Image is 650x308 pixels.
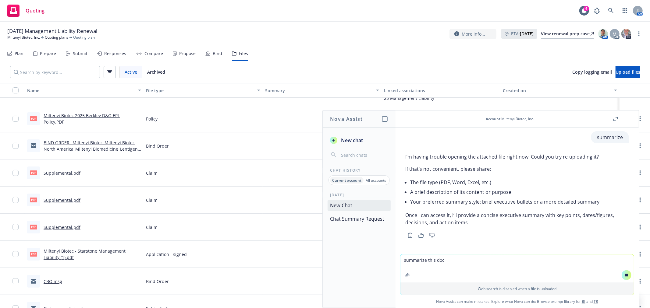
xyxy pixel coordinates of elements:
[213,51,222,56] div: Bind
[45,35,68,40] a: Quoting plans
[330,115,363,123] h1: Nova Assist
[449,29,496,39] button: More info...
[44,140,138,158] a: BIND ORDER_ Miltenyi Biotec_Miltenyi Biotec North America_Miltenyi Biomedicine_Lentigen Technolog...
[44,278,62,284] a: CBO.msg
[146,143,169,149] span: Bind Order
[594,299,598,304] a: TR
[30,252,37,256] span: pdf
[146,224,158,230] span: Claim
[584,6,589,11] div: 4
[637,115,644,122] a: more
[30,225,37,229] span: pdf
[44,224,80,230] a: Supplemental.pdf
[384,95,468,101] div: 25 Management Liability
[44,113,120,125] a: Miltenyi Biotec 2025 Berkley D&O EPL Policy.PDF
[15,51,23,56] div: Plan
[12,87,19,93] input: Select all
[40,51,56,56] div: Prepare
[427,231,437,240] button: Thumbs down
[146,170,158,176] span: Claim
[73,35,95,40] span: Quoting plan
[12,224,19,230] input: Toggle Row Selected
[265,87,372,94] div: Summary
[541,29,594,39] a: View renewal prep case
[613,31,617,37] span: M
[637,169,644,177] a: more
[597,134,623,141] p: summarize
[26,8,44,13] span: Quoting
[405,212,629,226] p: Once I can access it, I’ll provide a concise executive summary with key points, dates/figures, de...
[12,278,19,284] input: Toggle Row Selected
[591,5,603,17] a: Report a Bug
[486,116,500,121] span: Account
[619,5,631,17] a: Switch app
[44,170,80,176] a: Supplemental.pdf
[637,223,644,231] a: more
[340,137,363,144] span: New chat
[10,66,100,78] input: Search by keyword...
[405,153,629,160] p: I’m having trouble opening the attached file right now. Could you try re-uploading it?
[27,87,134,94] div: Name
[616,66,640,78] button: Upload files
[147,69,165,75] span: Archived
[239,51,248,56] div: Files
[12,116,19,122] input: Toggle Row Selected
[146,278,169,285] span: Bind Order
[462,31,485,37] span: More info...
[12,251,19,257] input: Toggle Row Selected
[323,168,396,173] div: Chat History
[404,286,630,291] p: Web search is disabled when a file is uploaded
[7,35,40,40] a: Miltenyi Biotec, Inc.
[144,83,262,98] button: File type
[382,83,500,98] button: Linked associations
[340,151,388,159] input: Search chats
[637,196,644,204] a: more
[637,250,644,258] a: more
[25,83,144,98] button: Name
[44,197,80,203] a: Supplemental.pdf
[328,200,391,211] button: New Chat
[30,116,37,121] span: PDF
[598,29,608,39] img: photo
[146,197,158,203] span: Claim
[323,192,396,198] div: [DATE]
[410,177,629,187] li: The file type (PDF, Word, Excel, etc.)
[503,87,610,94] div: Created on
[410,187,629,197] li: A brief description of its content or purpose
[384,87,498,94] div: Linked associations
[328,213,391,224] button: Chat Summary Request
[520,31,534,37] strong: [DATE]
[605,5,617,17] a: Search
[146,87,253,94] div: File type
[328,135,391,146] button: New chat
[511,30,534,37] span: ETA :
[407,233,413,238] svg: Copy to clipboard
[125,69,137,75] span: Active
[44,248,126,260] a: Miltenyi Biotec - Starstone Management Liability (1).pdf
[616,69,640,75] span: Upload files
[572,69,612,75] span: Copy logging email
[12,170,19,176] input: Toggle Row Selected
[637,278,644,285] a: more
[486,116,534,121] div: : Miltenyi Biotec, Inc.
[263,83,382,98] button: Summary
[501,83,620,98] button: Created on
[366,178,386,183] p: All accounts
[7,27,97,35] span: [DATE] Management Liability Renewal
[332,178,361,183] p: Current account
[5,2,47,19] a: Quoting
[146,116,158,122] span: Policy
[398,295,636,308] span: Nova Assist can make mistakes. Explore what Nova can do: Browse prompt library for and
[635,30,643,37] a: more
[104,51,126,56] div: Responses
[179,51,196,56] div: Propose
[572,66,612,78] button: Copy logging email
[12,197,19,203] input: Toggle Row Selected
[410,197,629,207] li: Your preferred summary style: brief executive bullets or a more detailed summary
[73,51,87,56] div: Submit
[30,198,37,202] span: pdf
[621,29,631,39] img: photo
[146,251,187,257] span: Application - signed
[582,299,585,304] a: BI
[541,29,594,38] div: View renewal prep case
